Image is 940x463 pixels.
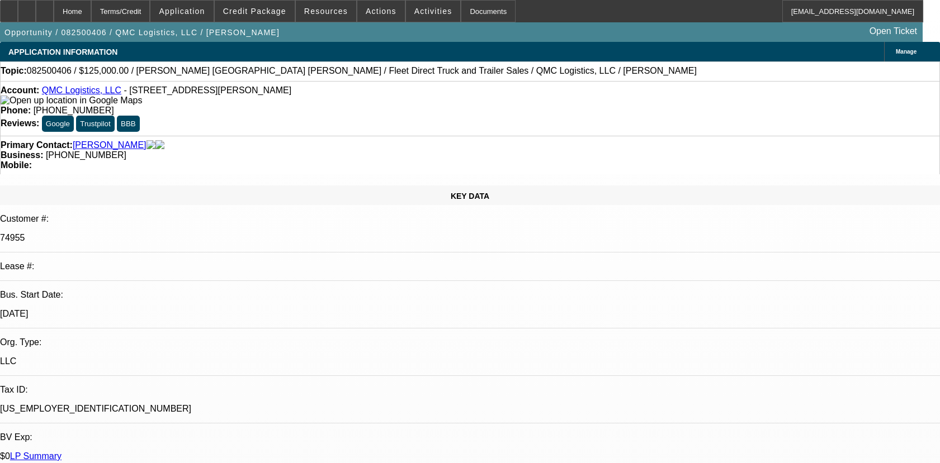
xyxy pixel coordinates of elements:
span: Resources [304,7,348,16]
strong: Account: [1,85,39,95]
span: Actions [366,7,396,16]
span: Activities [414,7,452,16]
strong: Mobile: [1,160,32,170]
span: Opportunity / 082500406 / QMC Logistics, LLC / [PERSON_NAME] [4,28,280,37]
button: Application [150,1,213,22]
img: Open up location in Google Maps [1,96,142,106]
span: Application [159,7,205,16]
span: - [STREET_ADDRESS][PERSON_NAME] [124,85,292,95]
button: Actions [357,1,405,22]
img: linkedin-icon.png [155,140,164,150]
strong: Phone: [1,106,31,115]
img: facebook-icon.png [147,140,155,150]
span: 082500406 / $125,000.00 / [PERSON_NAME] [GEOGRAPHIC_DATA] [PERSON_NAME] / Fleet Direct Truck and ... [27,66,697,76]
a: QMC Logistics, LLC [42,85,121,95]
strong: Primary Contact: [1,140,73,150]
strong: Reviews: [1,118,39,128]
button: BBB [117,116,140,132]
a: Open Ticket [865,22,922,41]
button: Credit Package [215,1,295,22]
span: [PHONE_NUMBER] [34,106,114,115]
span: Manage [896,49,917,55]
button: Resources [296,1,356,22]
a: [PERSON_NAME] [73,140,147,150]
a: LP Summary [10,451,62,461]
span: APPLICATION INFORMATION [8,47,117,56]
span: KEY DATA [451,192,489,201]
span: Credit Package [223,7,286,16]
a: View Google Maps [1,96,142,105]
strong: Business: [1,150,43,160]
button: Trustpilot [76,116,114,132]
button: Google [42,116,74,132]
strong: Topic: [1,66,27,76]
span: [PHONE_NUMBER] [46,150,126,160]
button: Activities [406,1,461,22]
